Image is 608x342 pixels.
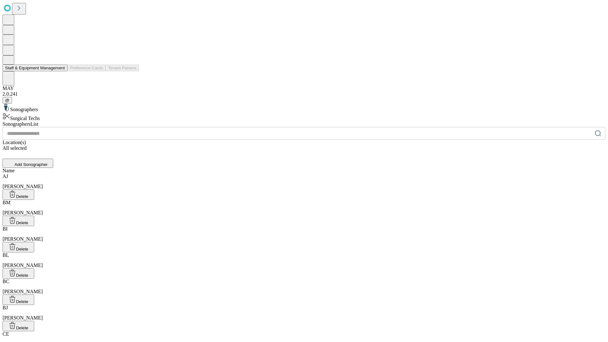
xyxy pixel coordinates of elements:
[3,226,605,242] div: [PERSON_NAME]
[3,104,605,112] div: Sonographers
[3,321,34,331] button: Delete
[3,145,605,151] div: All selected
[3,174,605,189] div: [PERSON_NAME]
[3,174,8,179] span: AJ
[3,305,8,310] span: BJ
[3,97,12,104] button: @
[16,273,28,278] span: Delete
[67,65,105,71] button: Preference Cards
[3,331,9,337] span: CE
[3,121,605,127] div: Sonographers List
[3,65,67,71] button: Staff & Equipment Management
[3,268,34,279] button: Delete
[3,279,9,284] span: BC
[3,252,605,268] div: [PERSON_NAME]
[3,216,34,226] button: Delete
[16,247,28,251] span: Delete
[16,194,28,199] span: Delete
[3,189,34,200] button: Delete
[3,200,605,216] div: [PERSON_NAME]
[3,159,53,168] button: Add Sonographer
[3,140,26,145] span: Location(s)
[105,65,139,71] button: Tenant Params
[15,162,47,167] span: Add Sonographer
[16,220,28,225] span: Delete
[3,305,605,321] div: [PERSON_NAME]
[3,112,605,121] div: Surgical Techs
[5,98,9,103] span: @
[3,226,8,231] span: BI
[3,294,34,305] button: Delete
[3,252,9,258] span: BL
[3,200,10,205] span: BM
[3,91,605,97] div: 2.0.241
[3,279,605,294] div: [PERSON_NAME]
[16,326,28,330] span: Delete
[3,242,34,252] button: Delete
[3,85,605,91] div: MAY
[3,168,605,174] div: Name
[16,299,28,304] span: Delete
